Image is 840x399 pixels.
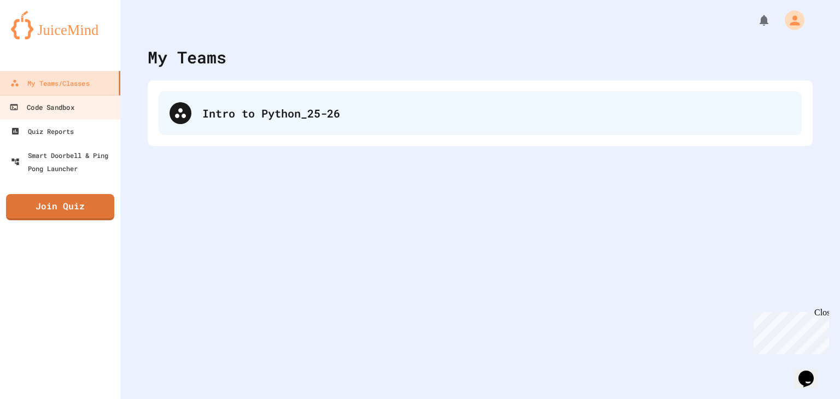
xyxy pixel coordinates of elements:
iframe: chat widget [794,355,829,388]
div: Intro to Python_25-26 [202,105,791,121]
div: My Teams [148,45,226,69]
div: Chat with us now!Close [4,4,75,69]
div: Intro to Python_25-26 [159,91,802,135]
div: Quiz Reports [11,125,74,138]
div: My Notifications [737,11,773,30]
div: Code Sandbox [9,101,74,114]
a: Join Quiz [6,194,114,220]
div: Smart Doorbell & Ping Pong Launcher [11,149,116,175]
div: My Teams/Classes [10,77,90,90]
img: logo-orange.svg [11,11,109,39]
iframe: chat widget [749,308,829,354]
div: My Account [773,8,807,33]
